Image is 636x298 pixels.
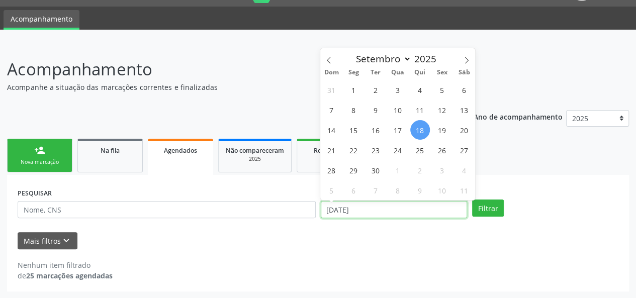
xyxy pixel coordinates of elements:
[322,140,341,160] span: Setembro 21, 2025
[387,69,409,76] span: Qua
[432,80,452,100] span: Setembro 5, 2025
[411,52,444,65] input: Year
[322,120,341,140] span: Setembro 14, 2025
[7,57,442,82] p: Acompanhamento
[410,100,430,120] span: Setembro 11, 2025
[342,69,365,76] span: Seg
[432,160,452,180] span: Outubro 3, 2025
[344,80,364,100] span: Setembro 1, 2025
[344,120,364,140] span: Setembro 15, 2025
[321,201,467,218] input: Selecione um intervalo
[344,180,364,200] span: Outubro 6, 2025
[26,271,113,280] strong: 25 marcações agendadas
[365,69,387,76] span: Ter
[410,120,430,140] span: Setembro 18, 2025
[472,200,504,217] button: Filtrar
[432,140,452,160] span: Setembro 26, 2025
[388,180,408,200] span: Outubro 8, 2025
[304,155,354,163] div: 2025
[320,69,342,76] span: Dom
[15,158,65,166] div: Nova marcação
[431,69,453,76] span: Sex
[455,100,474,120] span: Setembro 13, 2025
[226,155,284,163] div: 2025
[344,160,364,180] span: Setembro 29, 2025
[409,69,431,76] span: Qui
[455,180,474,200] span: Outubro 11, 2025
[388,100,408,120] span: Setembro 10, 2025
[474,110,563,123] p: Ano de acompanhamento
[432,180,452,200] span: Outubro 10, 2025
[322,80,341,100] span: Agosto 31, 2025
[388,160,408,180] span: Outubro 1, 2025
[164,146,197,155] span: Agendados
[366,140,386,160] span: Setembro 23, 2025
[322,180,341,200] span: Outubro 5, 2025
[344,140,364,160] span: Setembro 22, 2025
[455,120,474,140] span: Setembro 20, 2025
[410,80,430,100] span: Setembro 4, 2025
[366,120,386,140] span: Setembro 16, 2025
[7,82,442,92] p: Acompanhe a situação das marcações correntes e finalizadas
[101,146,120,155] span: Na fila
[410,180,430,200] span: Outubro 9, 2025
[388,80,408,100] span: Setembro 3, 2025
[351,52,412,66] select: Month
[366,80,386,100] span: Setembro 2, 2025
[453,69,475,76] span: Sáb
[455,140,474,160] span: Setembro 27, 2025
[18,232,77,250] button: Mais filtroskeyboard_arrow_down
[18,260,113,270] div: Nenhum item filtrado
[344,100,364,120] span: Setembro 8, 2025
[366,100,386,120] span: Setembro 9, 2025
[314,146,345,155] span: Resolvidos
[432,120,452,140] span: Setembro 19, 2025
[322,160,341,180] span: Setembro 28, 2025
[61,235,72,246] i: keyboard_arrow_down
[366,160,386,180] span: Setembro 30, 2025
[455,160,474,180] span: Outubro 4, 2025
[455,80,474,100] span: Setembro 6, 2025
[34,145,45,156] div: person_add
[18,201,316,218] input: Nome, CNS
[18,270,113,281] div: de
[410,160,430,180] span: Outubro 2, 2025
[410,140,430,160] span: Setembro 25, 2025
[432,100,452,120] span: Setembro 12, 2025
[388,140,408,160] span: Setembro 24, 2025
[366,180,386,200] span: Outubro 7, 2025
[388,120,408,140] span: Setembro 17, 2025
[322,100,341,120] span: Setembro 7, 2025
[18,185,52,201] label: PESQUISAR
[4,10,79,30] a: Acompanhamento
[226,146,284,155] span: Não compareceram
